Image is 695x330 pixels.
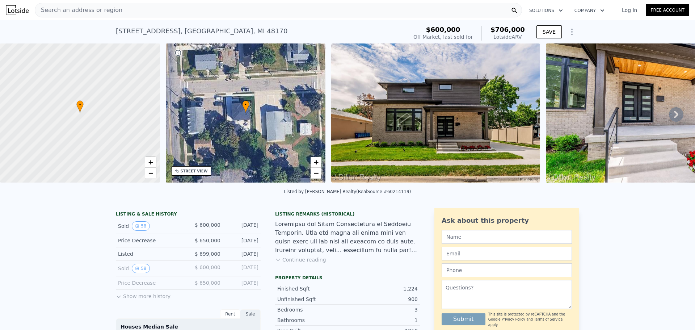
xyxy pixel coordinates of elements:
[331,43,540,183] img: Sale: 144150159 Parcel: 47268990
[275,275,420,281] div: Property details
[226,264,258,273] div: [DATE]
[488,312,572,327] div: This site is protected by reCAPTCHA and the Google and apply.
[116,26,287,36] div: [STREET_ADDRESS] , [GEOGRAPHIC_DATA] , MI 48170
[284,189,411,194] div: Listed by [PERSON_NAME] Realty (RealSource #60214119)
[311,157,321,168] a: Zoom in
[148,168,153,177] span: −
[275,211,420,217] div: Listing Remarks (Historical)
[490,26,525,33] span: $706,000
[536,25,562,38] button: SAVE
[226,250,258,258] div: [DATE]
[314,168,319,177] span: −
[116,211,261,218] div: LISTING & SALE HISTORY
[226,237,258,244] div: [DATE]
[442,263,572,277] input: Phone
[148,158,153,167] span: +
[426,26,460,33] span: $600,000
[118,264,182,273] div: Sold
[240,309,261,319] div: Sale
[442,247,572,260] input: Email
[442,216,572,226] div: Ask about this property
[242,101,249,108] span: •
[347,296,418,303] div: 900
[613,7,646,14] a: Log In
[145,168,156,179] a: Zoom out
[314,158,319,167] span: +
[275,220,420,255] div: Loremipsu dol Sitam Consectetura el Seddoeiu Temporin. Utla etd magna ali enima mini ven quisn ex...
[242,100,249,113] div: •
[195,264,220,270] span: $ 600,000
[442,313,485,325] button: Submit
[118,221,182,231] div: Sold
[118,279,182,287] div: Price Decrease
[277,317,347,324] div: Bathrooms
[35,6,122,14] span: Search an address or region
[226,279,258,287] div: [DATE]
[181,168,208,174] div: STREET VIEW
[277,285,347,292] div: Finished Sqft
[277,306,347,313] div: Bedrooms
[132,264,149,273] button: View historical data
[646,4,689,16] a: Free Account
[347,285,418,292] div: 1,224
[277,296,347,303] div: Unfinished Sqft
[490,33,525,41] div: Lotside ARV
[220,309,240,319] div: Rent
[195,222,220,228] span: $ 600,000
[534,317,563,321] a: Terms of Service
[347,306,418,313] div: 3
[145,157,156,168] a: Zoom in
[311,168,321,179] a: Zoom out
[132,221,149,231] button: View historical data
[569,4,610,17] button: Company
[195,280,220,286] span: $ 650,000
[226,221,258,231] div: [DATE]
[118,250,182,258] div: Listed
[6,5,29,15] img: Lotside
[76,100,84,113] div: •
[442,230,572,244] input: Name
[347,317,418,324] div: 1
[523,4,569,17] button: Solutions
[413,33,473,41] div: Off Market, last sold for
[76,101,84,108] span: •
[502,317,525,321] a: Privacy Policy
[118,237,182,244] div: Price Decrease
[195,251,220,257] span: $ 699,000
[195,238,220,243] span: $ 650,000
[116,290,170,300] button: Show more history
[565,25,579,39] button: Show Options
[275,256,326,263] button: Continue reading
